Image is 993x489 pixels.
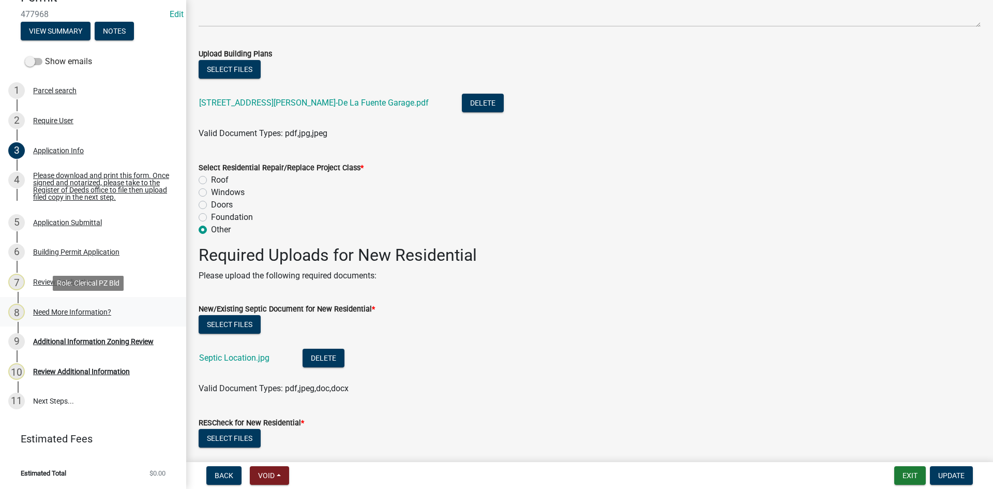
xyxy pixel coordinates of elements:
label: RESCheck for New Residential [199,420,304,427]
a: [STREET_ADDRESS][PERSON_NAME]-De La Fuente Garage.pdf [199,98,429,108]
button: Select files [199,60,261,79]
div: 3 [8,142,25,159]
a: Estimated Fees [8,428,170,449]
button: Select files [199,315,261,334]
button: View Summary [21,22,91,40]
span: $0.00 [149,470,165,477]
div: 1 [8,82,25,99]
span: Back [215,471,233,480]
span: Update [938,471,965,480]
span: Estimated Total [21,470,66,477]
div: 8 [8,304,25,320]
button: Select files [199,429,261,448]
button: Exit [894,466,926,485]
button: Back [206,466,242,485]
div: 2 [8,112,25,129]
wm-modal-confirm: Delete Document [462,99,504,109]
label: Other [211,224,231,236]
div: 10 [8,363,25,380]
span: Void [258,471,275,480]
button: Update [930,466,973,485]
a: Edit [170,9,184,19]
div: Additional Information Zoning Review [33,338,154,345]
wm-modal-confirm: Summary [21,27,91,36]
label: Upload Building Plans [199,51,272,58]
div: 7 [8,274,25,290]
label: Roof [211,174,229,186]
wm-modal-confirm: Delete Document [303,353,344,363]
wm-modal-confirm: Edit Application Number [170,9,184,19]
button: Delete [303,349,344,367]
h2: Required Uploads for New Residential [199,245,981,265]
label: Select Residential Repair/Replace Project Class [199,165,364,172]
label: New/Existing Septic Document for New Residential [199,306,375,313]
div: Please download and print this form. Once signed and notarized, please take to the Register of De... [33,172,170,201]
div: Application Submittal [33,219,102,226]
button: Delete [462,94,504,112]
div: Review Additional Information [33,368,130,375]
p: Please upload the following required documents: [199,270,981,282]
div: 5 [8,214,25,231]
span: Valid Document Types: pdf,jpg,jpeg [199,128,327,138]
button: Void [250,466,289,485]
a: Septic Location.jpg [199,353,269,363]
label: Windows [211,186,245,199]
div: 11 [8,393,25,409]
div: 6 [8,244,25,260]
label: Doors [211,199,233,211]
div: 9 [8,333,25,350]
div: Application Info [33,147,84,154]
div: Parcel search [33,87,77,94]
div: Review Application [33,278,94,286]
span: Valid Document Types: pdf,jpeg,doc,docx [199,383,349,393]
wm-modal-confirm: Notes [95,27,134,36]
span: 477968 [21,9,165,19]
div: Need More Information? [33,308,111,316]
div: 4 [8,172,25,188]
div: Building Permit Application [33,248,119,256]
div: Role: Clerical PZ Bld [53,276,124,291]
button: Notes [95,22,134,40]
label: Show emails [25,55,92,68]
label: Foundation [211,211,253,224]
div: Require User [33,117,73,124]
